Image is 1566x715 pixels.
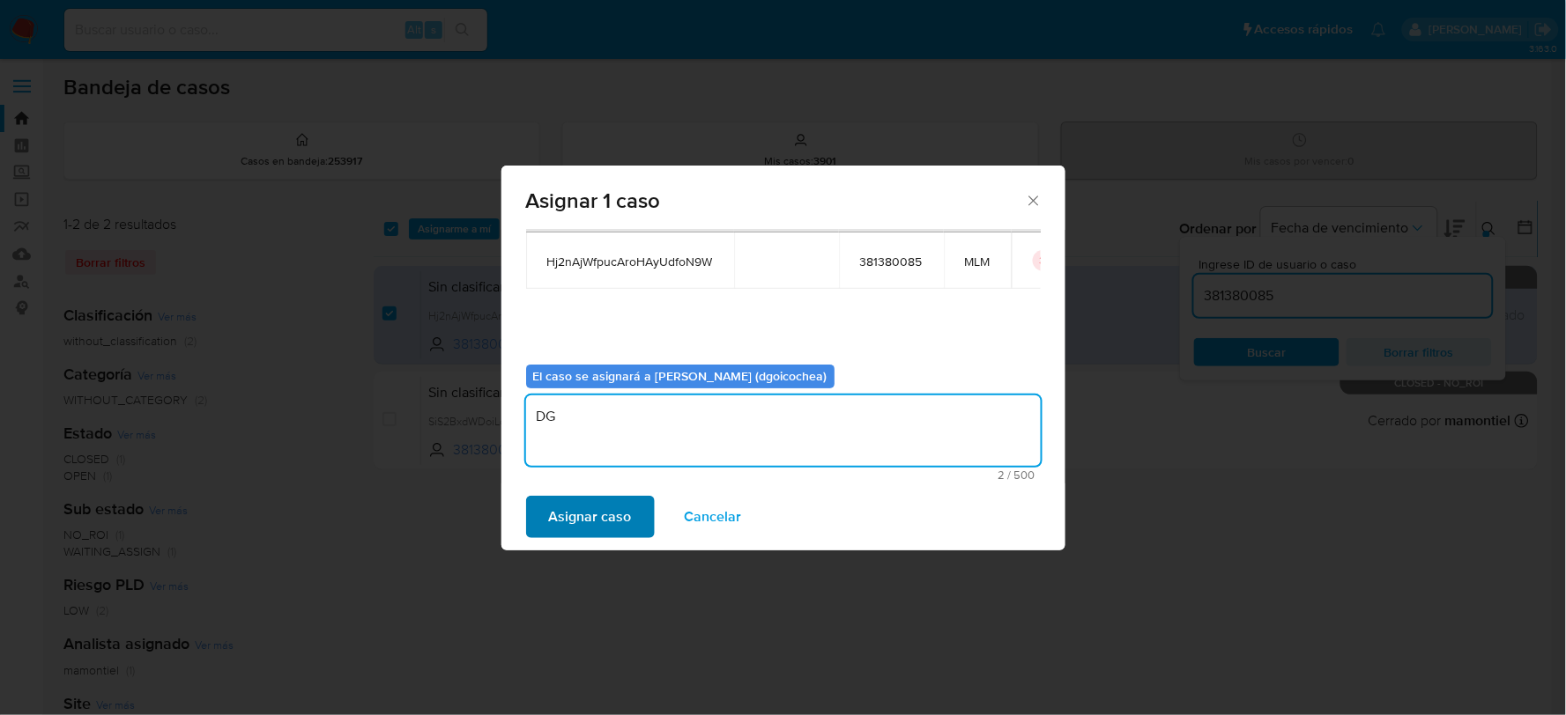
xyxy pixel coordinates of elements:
[549,498,632,536] span: Asignar caso
[965,254,991,269] span: MLM
[1033,250,1054,271] button: icon-button
[501,166,1065,550] div: assign-modal
[526,496,655,538] button: Asignar caso
[860,254,923,269] span: 381380085
[526,190,1026,211] span: Asignar 1 caso
[685,498,742,536] span: Cancelar
[1025,192,1041,208] button: Cerrar ventana
[533,367,828,385] b: El caso se asignará a [PERSON_NAME] (dgoicochea)
[662,496,765,538] button: Cancelar
[547,254,713,269] span: Hj2nAjWfpucAroHAyUdfoN9W
[531,469,1035,481] span: Máximo 500 caracteres
[526,395,1041,466] textarea: DG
